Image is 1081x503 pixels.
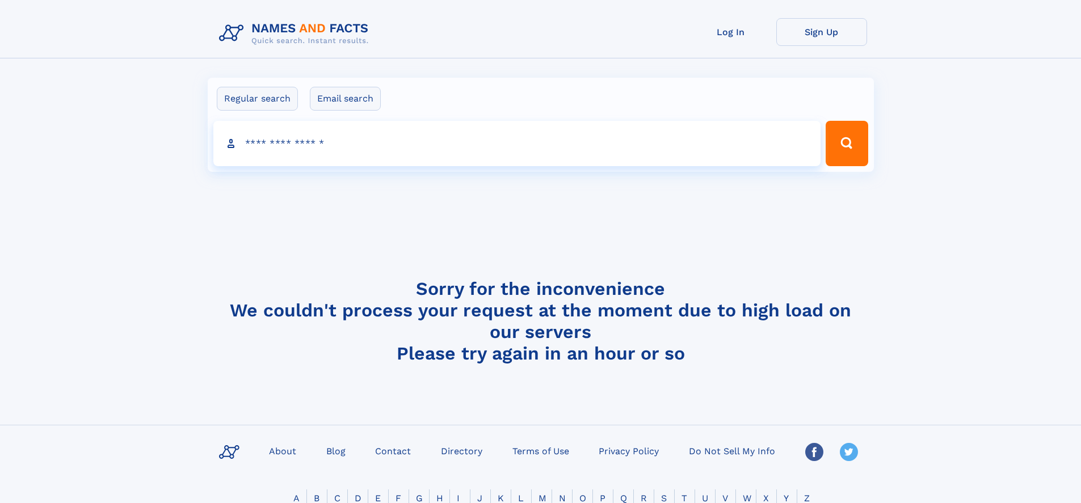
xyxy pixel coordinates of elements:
img: Facebook [805,443,823,461]
a: Directory [436,442,487,459]
label: Email search [310,87,381,111]
a: About [264,442,301,459]
img: Logo Names and Facts [214,18,378,49]
h4: Sorry for the inconvenience We couldn't process your request at the moment due to high load on ou... [214,278,867,364]
a: Sign Up [776,18,867,46]
label: Regular search [217,87,298,111]
a: Contact [371,442,415,459]
a: Blog [322,442,350,459]
a: Do Not Sell My Info [684,442,780,459]
input: search input [213,121,821,166]
a: Privacy Policy [594,442,663,459]
img: Twitter [840,443,858,461]
a: Log In [685,18,776,46]
button: Search Button [826,121,868,166]
a: Terms of Use [508,442,574,459]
